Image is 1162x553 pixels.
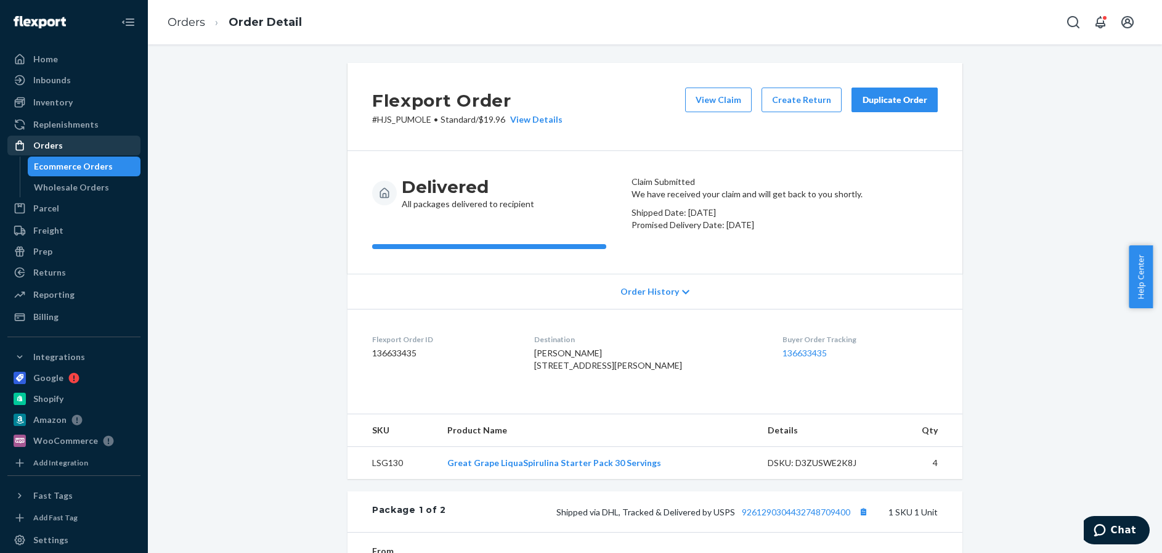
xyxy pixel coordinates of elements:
[862,94,927,106] div: Duplicate Order
[632,188,938,200] p: We have received your claim and will get back to you shortly.
[33,202,59,215] div: Parcel
[758,414,893,447] th: Details
[7,530,140,550] a: Settings
[782,334,938,345] dt: Buyer Order Tracking
[34,181,109,194] div: Wholesale Orders
[7,486,140,506] button: Fast Tags
[33,512,78,523] div: Add Fast Tag
[632,207,938,219] p: Shipped Date: [DATE]
[168,15,205,29] a: Orders
[372,88,563,113] h2: Flexport Order
[534,348,682,371] span: [PERSON_NAME] [STREET_ADDRESS][PERSON_NAME]
[782,348,827,358] a: 136633435
[33,351,85,363] div: Integrations
[556,507,871,517] span: Shipped via DHL, Tracked & Delivered by USPS
[7,115,140,134] a: Replenishments
[7,242,140,261] a: Prep
[768,457,884,469] div: DSKU: D3ZUSWE2K8J
[116,10,140,35] button: Close Navigation
[33,457,88,468] div: Add Integration
[33,393,63,405] div: Shopify
[33,118,99,131] div: Replenishments
[7,307,140,327] a: Billing
[505,113,563,126] button: View Details
[347,447,437,480] td: LSG130
[28,157,141,176] a: Ecommerce Orders
[7,263,140,282] a: Returns
[158,4,312,41] ol: breadcrumbs
[372,347,514,359] dd: 136633435
[14,16,66,28] img: Flexport logo
[1084,516,1150,547] iframe: Opens a widget where you can chat to one of our agents
[893,414,962,447] th: Qty
[7,70,140,90] a: Inbounds
[742,507,850,517] a: 9261290304432748709400
[402,176,534,210] div: All packages delivered to recipient
[33,289,75,301] div: Reporting
[1115,10,1140,35] button: Open account menu
[855,504,871,520] button: Copy tracking number
[372,113,563,126] p: # HJS_PUMOLE / $19.96
[33,534,68,546] div: Settings
[372,504,446,520] div: Package 1 of 2
[33,53,58,65] div: Home
[229,15,302,29] a: Order Detail
[7,431,140,451] a: WooCommerce
[7,410,140,430] a: Amazon
[851,88,938,112] button: Duplicate Order
[28,178,141,197] a: Wholesale Orders
[33,74,71,86] div: Inbounds
[33,311,59,323] div: Billing
[437,414,758,447] th: Product Name
[7,347,140,367] button: Integrations
[7,221,140,240] a: Freight
[632,219,938,231] p: Promised Delivery Date: [DATE]
[1061,10,1086,35] button: Open Search Box
[33,372,63,384] div: Google
[7,368,140,388] a: Google
[33,245,52,258] div: Prep
[33,266,66,279] div: Returns
[33,435,98,447] div: WooCommerce
[441,114,476,125] span: Standard
[34,160,113,173] div: Ecommerce Orders
[620,285,679,298] span: Order History
[893,447,962,480] td: 4
[7,389,140,409] a: Shopify
[7,510,140,525] a: Add Fast Tag
[7,199,140,218] a: Parcel
[33,414,67,426] div: Amazon
[434,114,438,125] span: •
[33,490,73,502] div: Fast Tags
[534,334,763,345] dt: Destination
[372,334,514,345] dt: Flexport Order ID
[402,176,534,198] h3: Delivered
[632,176,938,188] header: Claim Submitted
[33,224,63,237] div: Freight
[1129,245,1153,308] button: Help Center
[7,136,140,155] a: Orders
[7,92,140,112] a: Inventory
[762,88,842,112] button: Create Return
[33,96,73,109] div: Inventory
[7,456,140,470] a: Add Integration
[7,49,140,69] a: Home
[446,504,938,520] div: 1 SKU 1 Unit
[33,139,63,152] div: Orders
[685,88,752,112] button: View Claim
[7,285,140,305] a: Reporting
[347,414,437,447] th: SKU
[447,457,661,468] a: Great Grape LiquaSpirulina Starter Pack 30 Servings
[1088,10,1113,35] button: Open notifications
